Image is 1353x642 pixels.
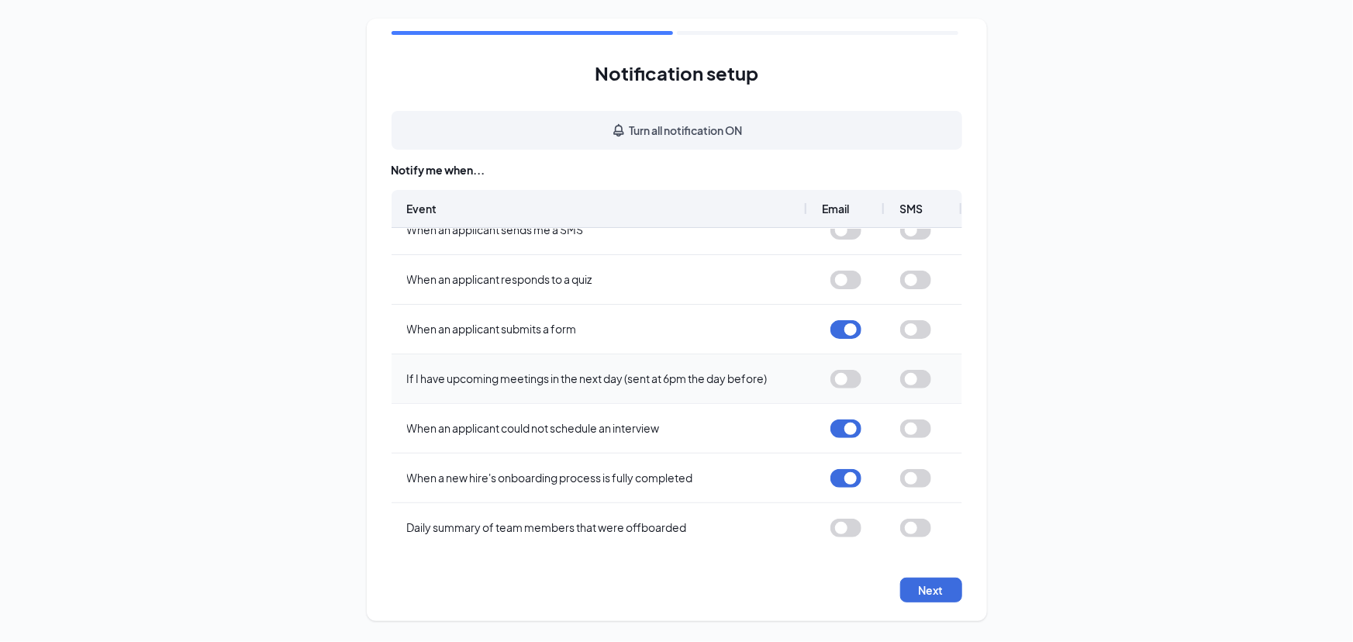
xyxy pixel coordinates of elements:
[407,520,687,534] span: Daily summary of team members that were offboarded
[823,202,850,216] span: Email
[407,421,660,435] span: When an applicant could not schedule an interview
[595,60,758,86] h1: Notification setup
[900,202,923,216] span: SMS
[407,202,437,216] span: Event
[407,223,584,236] span: When an applicant sends me a SMS
[900,578,962,602] button: Next
[611,123,626,138] svg: Bell
[392,162,962,178] div: Notify me when...
[407,272,592,286] span: When an applicant responds to a quiz
[407,371,768,385] span: If I have upcoming meetings in the next day (sent at 6pm the day before)
[392,111,962,150] button: Turn all notification ONBell
[407,471,693,485] span: When a new hire's onboarding process is fully completed
[407,322,577,336] span: When an applicant submits a form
